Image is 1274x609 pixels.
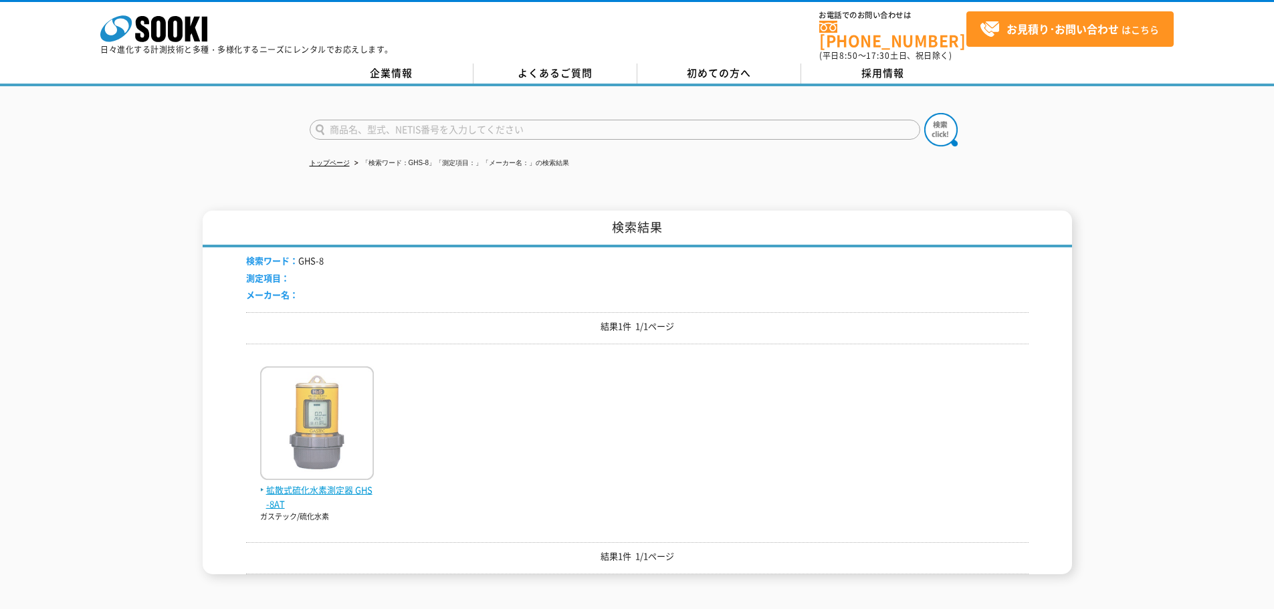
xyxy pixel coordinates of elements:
strong: お見積り･お問い合わせ [1006,21,1119,37]
span: はこちら [980,19,1159,39]
li: 「検索ワード：GHS-8」「測定項目：」「メーカー名：」の検索結果 [352,156,570,170]
a: 採用情報 [801,64,965,84]
p: 結果1件 1/1ページ [246,320,1029,334]
a: 拡散式硫化水素測定器 GHS-8AT [260,469,374,511]
a: [PHONE_NUMBER] [819,21,966,48]
span: (平日 ～ 土日、祝日除く) [819,49,952,62]
h1: 検索結果 [203,211,1072,247]
span: 検索ワード： [246,254,298,267]
a: トップページ [310,159,350,166]
p: 結果1件 1/1ページ [246,550,1029,564]
a: 初めての方へ [637,64,801,84]
img: GHS-8AT [260,366,374,483]
span: メーカー名： [246,288,298,301]
li: GHS-8 [246,254,324,268]
span: 17:30 [866,49,890,62]
span: 8:50 [839,49,858,62]
span: 拡散式硫化水素測定器 GHS-8AT [260,483,374,511]
span: 測定項目： [246,271,290,284]
p: ガステック/硫化水素 [260,511,374,523]
img: btn_search.png [924,113,958,146]
input: 商品名、型式、NETIS番号を入力してください [310,120,920,140]
p: 日々進化する計測技術と多種・多様化するニーズにレンタルでお応えします。 [100,45,393,53]
span: お電話でのお問い合わせは [819,11,966,19]
span: 初めての方へ [687,66,751,80]
a: 企業情報 [310,64,473,84]
a: お見積り･お問い合わせはこちら [966,11,1174,47]
a: よくあるご質問 [473,64,637,84]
